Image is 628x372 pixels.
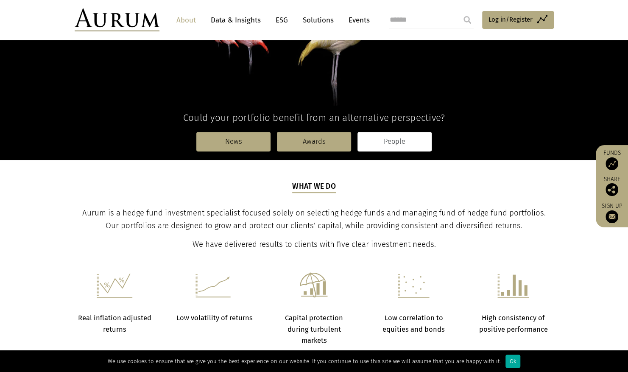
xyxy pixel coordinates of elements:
[285,314,343,344] strong: Capital protection during turbulent markets
[176,314,252,322] strong: Low volatility of returns
[459,11,476,28] input: Submit
[482,11,554,29] a: Log in/Register
[488,14,533,25] span: Log in/Register
[606,183,618,196] img: Share this post
[479,314,548,333] strong: High consistency of positive performance
[382,314,445,333] strong: Low correlation to equities and bonds
[606,210,618,223] img: Sign up to our newsletter
[344,12,370,28] a: Events
[600,176,624,196] div: Share
[78,314,151,333] strong: Real inflation adjusted returns
[207,12,265,28] a: Data & Insights
[82,208,546,230] span: Aurum is a hedge fund investment specialist focused solely on selecting hedge funds and managing ...
[277,132,351,151] a: Awards
[271,12,292,28] a: ESG
[600,202,624,223] a: Sign up
[75,112,554,123] h4: Could your portfolio benefit from an alternative perspective?
[606,157,618,170] img: Access Funds
[299,12,338,28] a: Solutions
[357,132,432,151] a: People
[196,132,271,151] a: News
[172,12,200,28] a: About
[75,8,159,31] img: Aurum
[505,355,520,368] div: Ok
[600,149,624,170] a: Funds
[292,181,336,193] h5: What we do
[193,240,436,249] span: We have delivered results to clients with five clear investment needs.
